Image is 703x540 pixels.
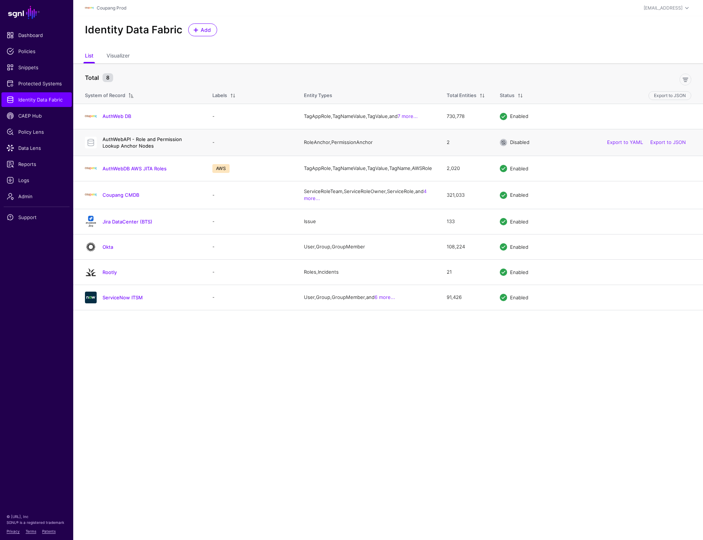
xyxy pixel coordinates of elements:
[1,125,72,139] a: Policy Lens
[85,241,97,253] img: svg+xml;base64,PHN2ZyB3aWR0aD0iNjQiIGhlaWdodD0iNjQiIHZpZXdCb3g9IjAgMCA2NCA2NCIgZmlsbD0ibm9uZSIgeG...
[42,529,56,533] a: Patents
[439,259,492,285] td: 21
[7,64,67,71] span: Snippets
[7,80,67,87] span: Protected Systems
[1,108,72,123] a: CAEP Hub
[1,157,72,171] a: Reports
[85,266,97,278] img: svg+xml;base64,PHN2ZyB3aWR0aD0iMjQiIGhlaWdodD0iMjQiIHZpZXdCb3g9IjAgMCAyNCAyNCIgZmlsbD0ibm9uZSIgeG...
[375,294,395,300] a: 6 more...
[103,192,139,198] a: Coupang CMDB
[85,74,99,81] strong: Total
[510,192,528,198] span: Enabled
[7,128,67,136] span: Policy Lens
[607,139,643,145] a: Export to YAML
[85,163,97,174] img: svg+xml;base64,PHN2ZyBpZD0iTG9nbyIgeG1sbnM9Imh0dHA6Ly93d3cudzMub3JnLzIwMDAvc3ZnIiB3aWR0aD0iMTIxLj...
[297,104,439,129] td: TagAppRole, TagNameValue, TagValue, and
[510,294,528,300] span: Enabled
[97,5,126,11] a: Coupang Prod
[103,113,131,119] a: AuthWeb DB
[439,181,492,209] td: 321,033
[7,112,67,119] span: CAEP Hub
[304,92,332,98] span: Entity Types
[103,244,113,250] a: Okta
[85,24,182,36] h2: Identity Data Fabric
[439,234,492,259] td: 108,224
[85,292,97,303] img: svg+xml;base64,PHN2ZyB3aWR0aD0iNjQiIGhlaWdodD0iNjQiIHZpZXdCb3g9IjAgMCA2NCA2NCIgZmlsbD0ibm9uZSIgeG...
[7,529,20,533] a: Privacy
[212,92,227,99] div: Labels
[4,4,69,21] a: SGNL
[85,92,125,99] div: System of Record
[205,104,297,129] td: -
[510,244,528,249] span: Enabled
[439,104,492,129] td: 730,778
[85,216,97,228] img: svg+xml;base64,PHN2ZyB3aWR0aD0iMTQxIiBoZWlnaHQ9IjE2NCIgdmlld0JveD0iMCAwIDE0MSAxNjQiIGZpbGw9Im5vbm...
[103,295,143,300] a: ServiceNow ITSM
[85,189,97,201] img: svg+xml;base64,PHN2ZyBpZD0iTG9nbyIgeG1sbnM9Imh0dHA6Ly93d3cudzMub3JnLzIwMDAvc3ZnIiB3aWR0aD0iMTIxLj...
[398,113,418,119] a: 7 more...
[500,92,514,99] div: Status
[1,44,72,59] a: Policies
[7,514,67,519] p: © [URL], Inc
[297,259,439,285] td: Roles, Incidents
[510,218,528,224] span: Enabled
[1,141,72,155] a: Data Lens
[7,177,67,184] span: Logs
[510,139,529,145] span: Disabled
[1,28,72,42] a: Dashboard
[85,49,93,63] a: List
[205,181,297,209] td: -
[1,173,72,188] a: Logs
[510,269,528,275] span: Enabled
[7,214,67,221] span: Support
[205,259,297,285] td: -
[7,32,67,39] span: Dashboard
[188,23,217,36] a: Add
[1,92,72,107] a: Identity Data Fabric
[297,234,439,259] td: User, Group, GroupMember
[297,156,439,181] td: TagAppRole, TagNameValue, TagValue, TagName, AWSRole
[200,26,212,34] span: Add
[7,193,67,200] span: Admin
[205,209,297,234] td: -
[107,49,130,63] a: Visualizer
[103,136,182,149] a: AuthWebAPI - Role and Permission Lookup Anchor Nodes
[510,113,528,119] span: Enabled
[26,529,36,533] a: Terms
[297,285,439,310] td: User, Group, GroupMember, and
[7,48,67,55] span: Policies
[439,209,492,234] td: 133
[103,166,167,171] a: AuthWebDB AWS JITA Roles
[648,91,691,100] button: Export to JSON
[1,60,72,75] a: Snippets
[7,96,67,103] span: Identity Data Fabric
[103,219,152,225] a: Jira DataCenter (BTS)
[644,5,682,11] div: [EMAIL_ADDRESS]
[1,189,72,204] a: Admin
[7,160,67,168] span: Reports
[205,285,297,310] td: -
[1,76,72,91] a: Protected Systems
[7,144,67,152] span: Data Lens
[447,92,476,99] div: Total Entities
[7,519,67,525] p: SGNL® is a registered trademark
[439,129,492,156] td: 2
[205,234,297,259] td: -
[297,181,439,209] td: ServiceRoleTeam, ServiceRoleOwner, ServiceRole, and
[297,209,439,234] td: Issue
[85,4,94,12] img: svg+xml;base64,PHN2ZyBpZD0iTG9nbyIgeG1sbnM9Imh0dHA6Ly93d3cudzMub3JnLzIwMDAvc3ZnIiB3aWR0aD0iMTIxLj...
[205,129,297,156] td: -
[650,139,686,145] a: Export to JSON
[297,129,439,156] td: RoleAnchor, PermissionAnchor
[439,285,492,310] td: 91,426
[439,156,492,181] td: 2,020
[510,165,528,171] span: Enabled
[103,269,117,275] a: Rootly
[212,164,230,173] span: AWS
[103,73,113,82] small: 8
[85,111,97,122] img: svg+xml;base64,PHN2ZyBpZD0iTG9nbyIgeG1sbnM9Imh0dHA6Ly93d3cudzMub3JnLzIwMDAvc3ZnIiB3aWR0aD0iMTIxLj...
